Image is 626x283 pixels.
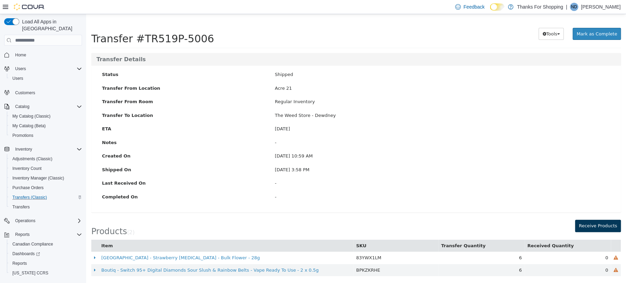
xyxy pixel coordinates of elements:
span: Inventory Count [12,166,42,171]
div: [DATE] [184,111,529,118]
a: Transfers (Classic) [10,193,50,202]
span: Tools [460,17,471,22]
label: Transfer From Location [11,71,184,78]
span: Inventory Manager (Classic) [10,174,82,182]
button: Adjustments (Classic) [7,154,85,164]
span: Operations [15,218,35,224]
a: Dashboards [10,250,43,258]
a: My Catalog (Beta) [10,122,49,130]
span: Customers [12,88,82,97]
button: [US_STATE] CCRS [7,268,85,278]
button: Transfers (Classic) [7,193,85,202]
span: Purchase Orders [10,184,82,192]
button: Received Quantity [441,228,489,235]
div: [DATE] 10:59 AM [184,139,529,145]
a: Inventory Count [10,164,44,173]
div: Regular Inventory [184,84,529,91]
span: Promotions [10,131,82,140]
span: Dashboards [10,250,82,258]
button: Users [7,74,85,83]
label: ETA [11,111,184,118]
span: Home [15,52,26,58]
div: Shipped [184,57,529,64]
span: BPKZKRHE [270,253,294,259]
span: Transfers [12,204,30,210]
span: Reports [12,230,82,239]
button: Catalog [12,102,32,111]
button: My Catalog (Beta) [7,121,85,131]
a: Dashboards [7,249,85,259]
button: Home [1,50,85,60]
span: Load All Apps in [GEOGRAPHIC_DATA] [19,18,82,32]
a: [US_STATE] CCRS [10,269,51,277]
span: Mark as Complete [490,17,531,22]
span: My Catalog (Classic) [10,112,82,120]
label: Completed On [11,179,184,186]
label: Created On [11,139,184,145]
span: Users [12,76,23,81]
span: Catalog [12,102,82,111]
h3: Transfer Details [10,42,530,48]
a: Adjustments (Classic) [10,155,55,163]
button: Canadian Compliance [7,239,85,249]
button: Tools [452,14,478,26]
span: Transfers [10,203,82,211]
span: Inventory Count [10,164,82,173]
span: Adjustments (Classic) [12,156,52,162]
input: Dark Mode [490,3,504,11]
button: My Catalog (Classic) [7,111,85,121]
a: My Catalog (Classic) [10,112,53,120]
label: Status [11,57,184,64]
span: Transfer #TR519P-5006 [5,19,128,31]
span: Adjustments (Classic) [10,155,82,163]
a: Transfers [10,203,32,211]
span: Users [15,66,26,72]
span: Reports [12,261,27,266]
span: Customers [15,90,35,96]
span: Promotions [12,133,33,138]
button: Transfers [7,202,85,212]
p: | [566,3,567,11]
button: Users [12,65,29,73]
label: Last Received On [11,166,184,173]
span: Users [12,65,82,73]
a: [GEOGRAPHIC_DATA] - Strawberry [MEDICAL_DATA] - Bulk Flower - 28g [15,241,174,246]
span: Transfers (Classic) [10,193,82,202]
button: Operations [12,217,38,225]
span: 0 [519,241,522,246]
div: - [184,179,529,186]
span: Canadian Compliance [10,240,82,248]
span: Inventory [15,146,32,152]
span: 0 [519,253,522,259]
button: Transfer Quantity [355,228,401,235]
span: Users [10,74,82,83]
button: Purchase Orders [7,183,85,193]
button: Operations [1,216,85,226]
span: Transfers (Classic) [12,195,47,200]
span: Operations [12,217,82,225]
a: Canadian Compliance [10,240,56,248]
button: Reports [1,230,85,239]
label: Transfer From Room [11,84,184,91]
p: [PERSON_NAME] [581,3,620,11]
span: Catalog [15,104,29,109]
span: My Catalog (Beta) [10,122,82,130]
button: Inventory Manager (Classic) [7,173,85,183]
span: Reports [10,259,82,268]
span: 2 [43,215,47,221]
span: Feedback [463,3,484,10]
small: ( ) [41,215,49,221]
button: Reports [7,259,85,268]
button: Customers [1,87,85,97]
span: 83YWX1LM [270,241,295,246]
img: Cova [14,3,45,10]
label: Transfer To Location [11,98,184,105]
span: Dashboards [12,251,40,257]
button: Inventory [12,145,35,153]
span: My Catalog (Beta) [12,123,46,129]
p: Thanks For Shopping [517,3,563,11]
div: Nikki Dusyk [570,3,578,11]
a: Promotions [10,131,36,140]
div: The Weed Store - Dewdney [184,98,529,105]
button: Item [15,228,28,235]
